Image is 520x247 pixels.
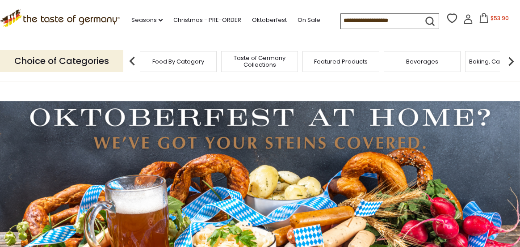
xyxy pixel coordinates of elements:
[475,13,513,26] button: $53.90
[298,15,320,25] a: On Sale
[314,58,368,65] a: Featured Products
[502,52,520,70] img: next arrow
[224,55,295,68] a: Taste of Germany Collections
[252,15,287,25] a: Oktoberfest
[491,14,509,22] span: $53.90
[406,58,438,65] a: Beverages
[123,52,141,70] img: previous arrow
[152,58,204,65] a: Food By Category
[131,15,163,25] a: Seasons
[173,15,241,25] a: Christmas - PRE-ORDER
